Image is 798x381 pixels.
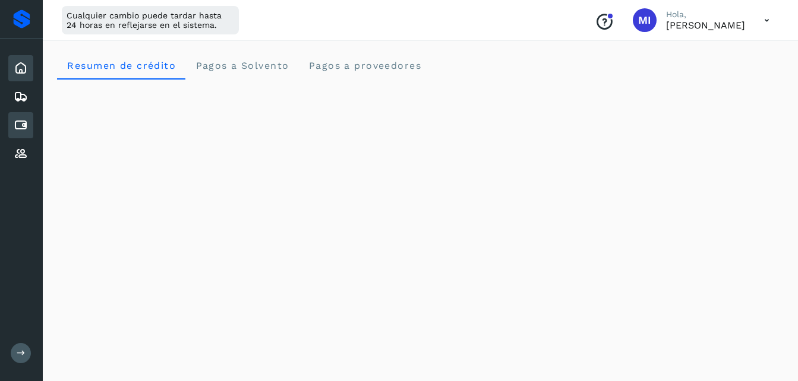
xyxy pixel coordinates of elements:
[62,6,239,34] div: Cualquier cambio puede tardar hasta 24 horas en reflejarse en el sistema.
[666,9,745,20] p: Hola,
[308,60,421,71] span: Pagos a proveedores
[8,55,33,81] div: Inicio
[8,112,33,138] div: Cuentas por pagar
[8,84,33,110] div: Embarques
[195,60,289,71] span: Pagos a Solvento
[67,60,176,71] span: Resumen de crédito
[666,20,745,31] p: MARIA ILIANA ARCHUNDIA
[8,141,33,167] div: Proveedores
